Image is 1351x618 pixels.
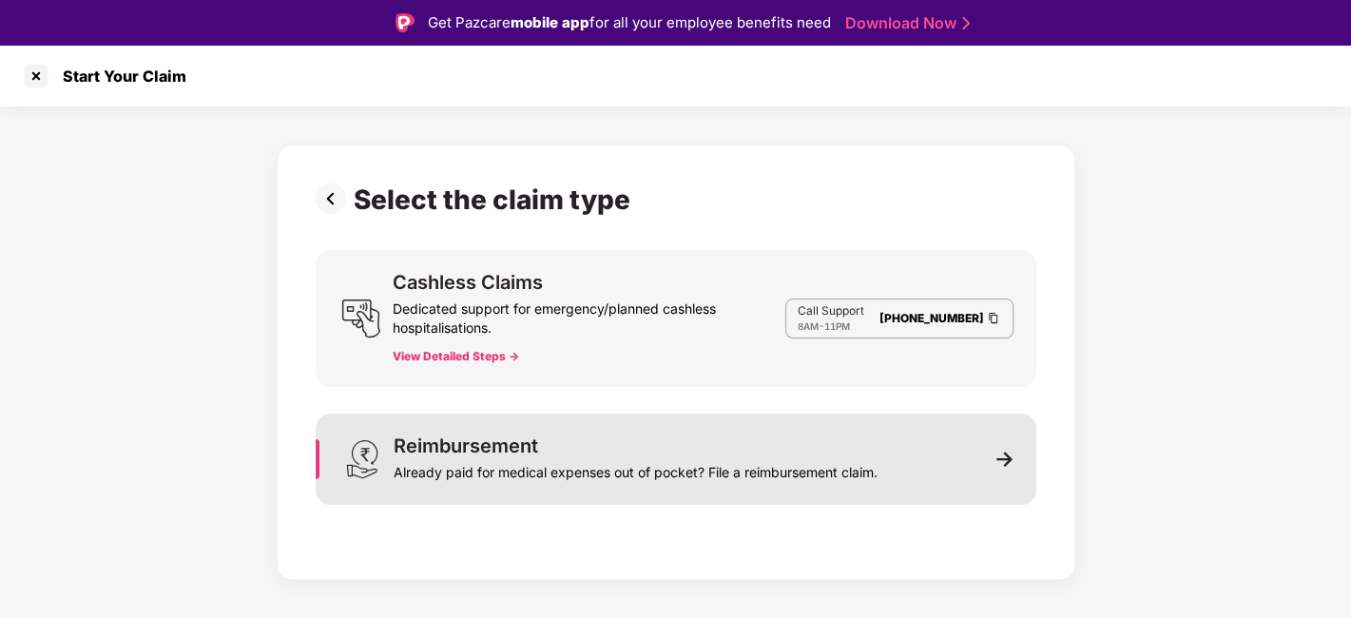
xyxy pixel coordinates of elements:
[798,319,864,334] div: -
[428,11,831,34] div: Get Pazcare for all your employee benefits need
[798,303,864,319] p: Call Support
[393,292,784,338] div: Dedicated support for emergency/planned cashless hospitalisations.
[824,320,850,332] span: 11PM
[996,451,1013,468] img: svg+xml;base64,PHN2ZyB3aWR0aD0iMTEiIGhlaWdodD0iMTEiIHZpZXdCb3g9IjAgMCAxMSAxMSIgZmlsbD0ibm9uZSIgeG...
[511,13,589,31] strong: mobile app
[342,439,382,479] img: svg+xml;base64,PHN2ZyB3aWR0aD0iMjQiIGhlaWdodD0iMzEiIHZpZXdCb3g9IjAgMCAyNCAzMSIgZmlsbD0ibm9uZSIgeG...
[393,273,543,292] div: Cashless Claims
[798,320,819,332] span: 8AM
[394,455,878,482] div: Already paid for medical expenses out of pocket? File a reimbursement claim.
[396,13,415,32] img: Logo
[879,311,984,325] a: [PHONE_NUMBER]
[341,299,381,338] img: svg+xml;base64,PHN2ZyB3aWR0aD0iMjQiIGhlaWdodD0iMjUiIHZpZXdCb3g9IjAgMCAyNCAyNSIgZmlsbD0ibm9uZSIgeG...
[51,67,186,86] div: Start Your Claim
[394,436,538,455] div: Reimbursement
[962,13,970,33] img: Stroke
[986,310,1001,326] img: Clipboard Icon
[354,183,638,216] div: Select the claim type
[393,349,519,364] button: View Detailed Steps ->
[845,13,964,33] a: Download Now
[316,183,354,214] img: svg+xml;base64,PHN2ZyBpZD0iUHJldi0zMngzMiIgeG1sbnM9Imh0dHA6Ly93d3cudzMub3JnLzIwMDAvc3ZnIiB3aWR0aD...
